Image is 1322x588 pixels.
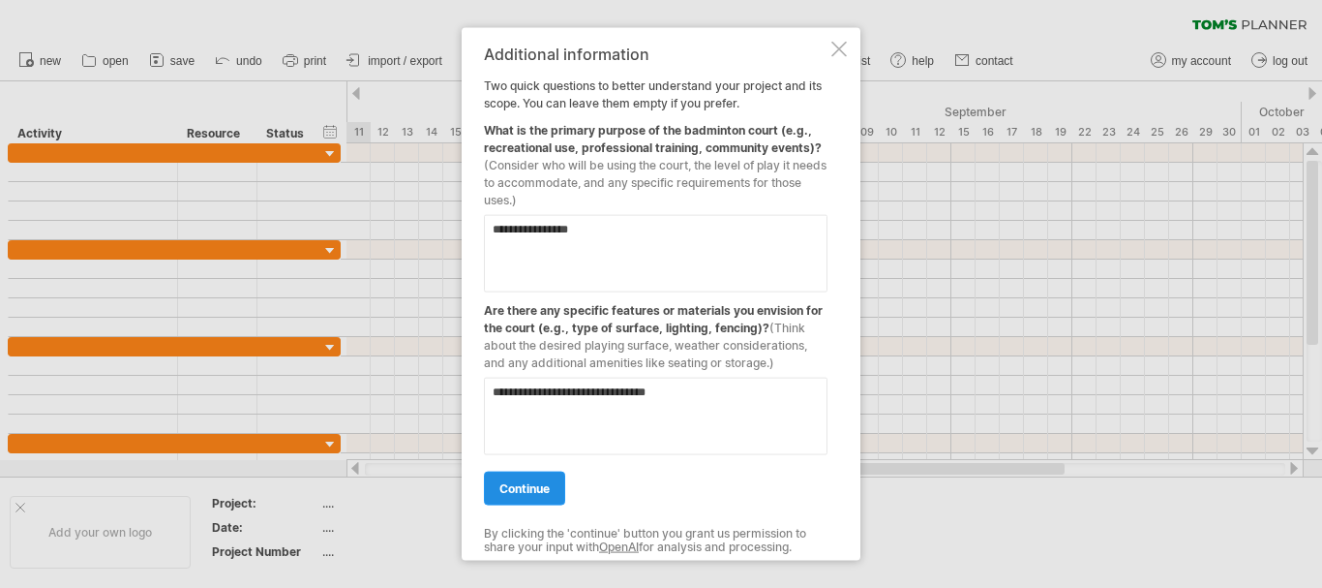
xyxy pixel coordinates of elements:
[484,320,807,369] span: (Think about the desired playing surface, weather considerations, and any additional amenities li...
[499,480,550,495] span: continue
[484,157,826,206] span: (Consider who will be using the court, the level of play it needs to accommodate, and any specifi...
[484,292,827,371] div: Are there any specific features or materials you envision for the court (e.g., type of surface, l...
[484,45,827,62] div: Additional information
[484,526,827,554] div: By clicking the 'continue' button you grant us permission to share your input with for analysis a...
[484,471,565,505] a: continue
[484,111,827,208] div: What is the primary purpose of the badminton court (e.g., recreational use, professional training...
[484,45,827,543] div: Two quick questions to better understand your project and its scope. You can leave them empty if ...
[599,540,639,554] a: OpenAI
